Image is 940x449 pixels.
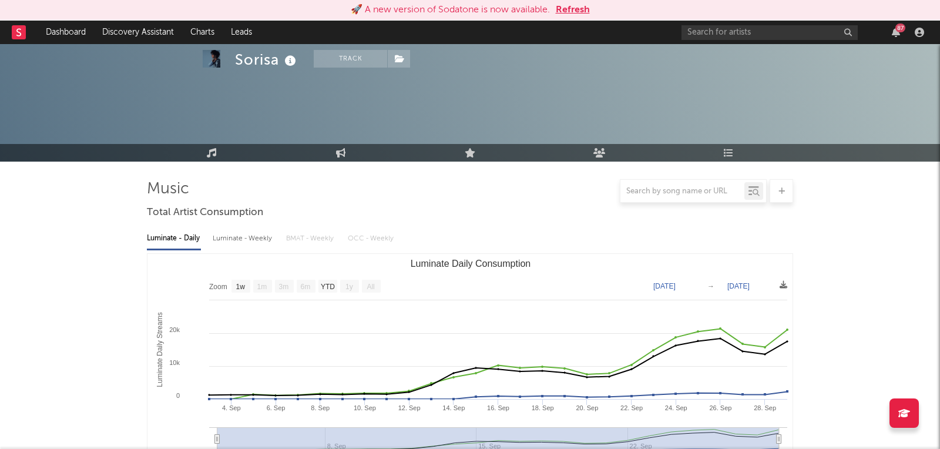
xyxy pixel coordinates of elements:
[147,206,263,220] span: Total Artist Consumption
[895,24,905,32] div: 87
[532,404,554,411] text: 18. Sep
[209,283,227,291] text: Zoom
[707,282,714,290] text: →
[147,229,201,249] div: Luminate - Daily
[681,25,858,40] input: Search for artists
[556,3,590,17] button: Refresh
[620,404,643,411] text: 22. Sep
[169,326,180,333] text: 20k
[411,259,531,269] text: Luminate Daily Consumption
[710,404,732,411] text: 26. Sep
[620,187,744,196] input: Search by song name or URL
[321,283,335,291] text: YTD
[235,50,299,69] div: Sorisa
[38,21,94,44] a: Dashboard
[257,283,267,291] text: 1m
[345,283,353,291] text: 1y
[487,404,509,411] text: 16. Sep
[213,229,274,249] div: Luminate - Weekly
[176,392,180,399] text: 0
[223,21,260,44] a: Leads
[576,404,598,411] text: 20. Sep
[892,28,900,37] button: 87
[182,21,223,44] a: Charts
[279,283,289,291] text: 3m
[754,404,776,411] text: 28. Sep
[354,404,376,411] text: 10. Sep
[398,404,421,411] text: 12. Sep
[351,3,550,17] div: 🚀 A new version of Sodatone is now available.
[94,21,182,44] a: Discovery Assistant
[367,283,374,291] text: All
[169,359,180,366] text: 10k
[156,312,164,387] text: Luminate Daily Streams
[267,404,286,411] text: 6. Sep
[442,404,465,411] text: 14. Sep
[665,404,687,411] text: 24. Sep
[314,50,387,68] button: Track
[236,283,246,291] text: 1w
[653,282,676,290] text: [DATE]
[301,283,311,291] text: 6m
[222,404,241,411] text: 4. Sep
[727,282,750,290] text: [DATE]
[311,404,330,411] text: 8. Sep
